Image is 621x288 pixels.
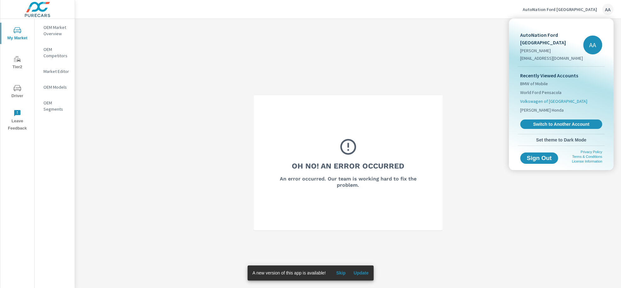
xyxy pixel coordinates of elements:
[520,80,548,87] span: BMW of Mobile
[524,121,599,127] span: Switch to Another Account
[520,107,564,113] span: [PERSON_NAME] Honda
[583,36,602,54] div: AA
[520,72,602,79] p: Recently Viewed Accounts
[518,134,605,146] button: Set theme to Dark Mode
[572,155,602,158] a: Terms & Conditions
[520,137,602,143] span: Set theme to Dark Mode
[520,31,583,46] p: AutoNation Ford [GEOGRAPHIC_DATA]
[520,98,587,104] span: Volkswagen of [GEOGRAPHIC_DATA]
[581,150,602,154] a: Privacy Policy
[525,155,553,161] span: Sign Out
[520,119,602,129] a: Switch to Another Account
[572,159,602,163] a: License Information
[520,55,583,61] p: [EMAIL_ADDRESS][DOMAIN_NAME]
[520,89,561,96] span: World Ford Pensacola
[520,47,583,54] p: [PERSON_NAME]
[520,152,558,164] button: Sign Out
